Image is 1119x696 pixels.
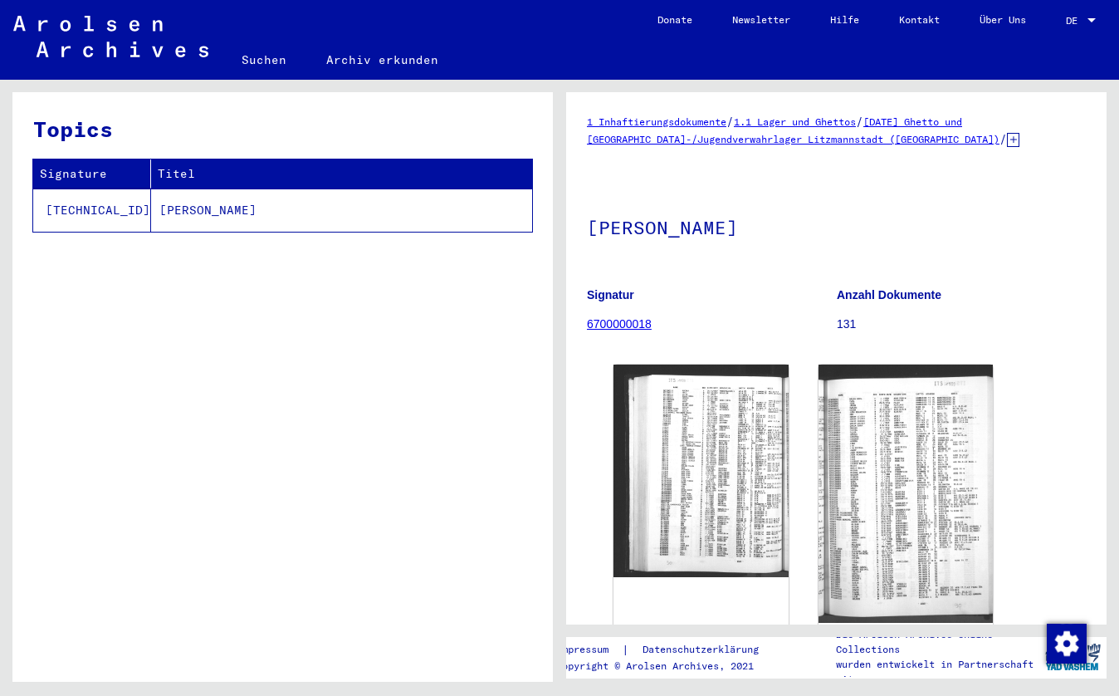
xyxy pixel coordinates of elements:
img: Arolsen_neg.svg [13,16,208,57]
a: 6700000018 [587,317,652,331]
span: DE [1066,15,1084,27]
span: / [999,131,1007,146]
h3: Topics [33,113,531,145]
a: Impressum [556,641,622,659]
b: Signatur [587,288,634,301]
img: 002.jpg [818,365,994,623]
a: Datenschutzerklärung [629,641,779,659]
div: Zustimmung ändern [1046,623,1086,663]
h1: [PERSON_NAME] [587,189,1086,262]
img: Zustimmung ändern [1047,624,1087,664]
p: Copyright © Arolsen Archives, 2021 [556,659,779,674]
p: wurden entwickelt in Partnerschaft mit [836,657,1039,687]
div: | [556,641,779,659]
p: 131 [837,316,1086,333]
td: [TECHNICAL_ID] [33,189,151,232]
span: / [726,114,734,129]
th: Titel [151,159,532,189]
a: Archiv erkunden [306,40,458,80]
a: 1.1 Lager und Ghettos [734,115,856,128]
a: 1 Inhaftierungsdokumente [587,115,726,128]
th: Signature [33,159,151,189]
span: / [856,114,863,129]
p: Die Arolsen Archives Online-Collections [836,627,1039,657]
img: yv_logo.png [1042,636,1104,678]
b: Anzahl Dokumente [837,288,941,301]
img: 001.jpg [613,365,789,577]
td: [PERSON_NAME] [151,189,532,232]
a: Suchen [222,40,306,80]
